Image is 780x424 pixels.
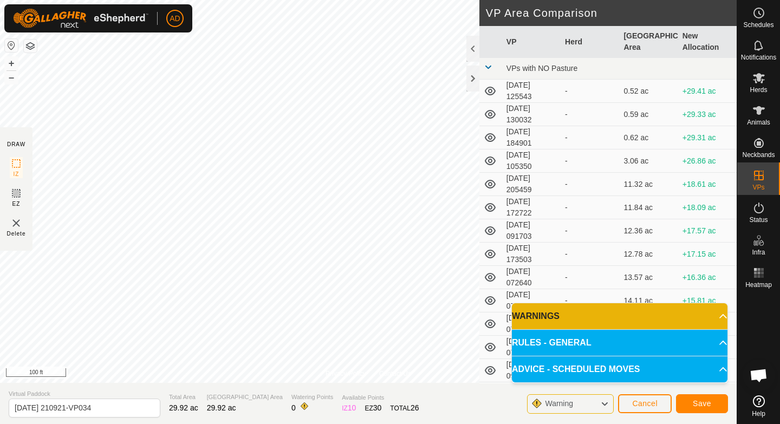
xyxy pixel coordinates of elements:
span: Watering Points [291,393,333,402]
td: 0.62 ac [619,126,678,149]
span: Infra [752,249,765,256]
div: EZ [365,402,381,414]
span: VPs with NO Pasture [506,64,578,73]
a: Help [737,391,780,421]
td: +18.09 ac [678,196,737,219]
div: Open chat [743,359,775,392]
td: 0.59 ac [619,103,678,126]
td: 3.06 ac [619,149,678,173]
div: - [565,155,615,167]
td: [DATE] 073249 [502,336,561,359]
h2: VP Area Comparison [486,6,737,19]
td: +16.36 ac [678,266,737,289]
span: 10 [348,403,356,412]
td: +17.15 ac [678,243,737,266]
button: Save [676,394,728,413]
td: [DATE] 105350 [502,149,561,173]
span: RULES - GENERAL [512,336,591,349]
span: IZ [14,170,19,178]
span: Delete [7,230,26,238]
span: Herds [750,87,767,93]
td: 12.78 ac [619,243,678,266]
th: VP [502,26,561,58]
span: 29.92 ac [169,403,198,412]
div: IZ [342,402,356,414]
span: Status [749,217,768,223]
span: Virtual Paddock [9,389,160,399]
td: [DATE] 130032 [502,103,561,126]
span: 0 [291,403,296,412]
td: [DATE] 091703 [502,219,561,243]
p-accordion-header: RULES - GENERAL [512,330,727,356]
td: 0.52 ac [619,80,678,103]
td: [DATE] 072640 [502,266,561,289]
div: DRAW [7,140,25,148]
td: 11.32 ac [619,173,678,196]
td: [DATE] 172722 [502,196,561,219]
div: - [565,132,615,143]
td: +29.41 ac [678,80,737,103]
div: - [565,109,615,120]
td: [DATE] 173503 [502,243,561,266]
span: Available Points [342,393,419,402]
th: New Allocation [678,26,737,58]
th: [GEOGRAPHIC_DATA] Area [619,26,678,58]
span: WARNINGS [512,310,560,323]
span: Save [693,399,711,408]
button: Map Layers [24,40,37,53]
div: - [565,86,615,97]
span: Total Area [169,393,198,402]
span: Cancel [632,399,658,408]
button: – [5,71,18,84]
a: Contact Us [379,369,411,379]
span: Warning [545,399,573,408]
td: 11.84 ac [619,196,678,219]
td: +29.31 ac [678,126,737,149]
div: - [565,179,615,190]
td: [DATE] 184901 [502,126,561,149]
span: Animals [747,119,770,126]
span: Neckbands [742,152,775,158]
td: 12.36 ac [619,219,678,243]
span: [GEOGRAPHIC_DATA] Area [207,393,283,402]
td: [DATE] 205459 [502,173,561,196]
td: +29.33 ac [678,103,737,126]
th: Herd [561,26,619,58]
div: - [565,272,615,283]
td: [DATE] 091427 [502,359,561,382]
span: 26 [411,403,419,412]
td: [DATE] 073117 [502,312,561,336]
span: EZ [12,200,21,208]
td: +18.61 ac [678,173,737,196]
div: - [565,202,615,213]
a: Privacy Policy [326,369,366,379]
div: - [565,225,615,237]
button: + [5,57,18,70]
td: [DATE] 125543 [502,80,561,103]
td: [DATE] 071350 [502,382,561,406]
button: Reset Map [5,39,18,52]
td: 13.57 ac [619,266,678,289]
span: AD [170,13,180,24]
img: VP [10,217,23,230]
div: - [565,295,615,306]
span: Help [752,410,765,417]
span: Heatmap [745,282,772,288]
span: VPs [752,184,764,191]
button: Cancel [618,394,672,413]
p-accordion-header: WARNINGS [512,303,727,329]
div: - [565,249,615,260]
img: Gallagher Logo [13,9,148,28]
td: +15.81 ac [678,289,737,312]
span: ADVICE - SCHEDULED MOVES [512,363,640,376]
td: 14.11 ac [619,289,678,312]
td: +26.86 ac [678,149,737,173]
td: [DATE] 072714 [502,289,561,312]
td: +17.57 ac [678,219,737,243]
span: 29.92 ac [207,403,236,412]
div: TOTAL [390,402,419,414]
span: Notifications [741,54,776,61]
p-accordion-header: ADVICE - SCHEDULED MOVES [512,356,727,382]
span: 30 [373,403,382,412]
span: Schedules [743,22,773,28]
